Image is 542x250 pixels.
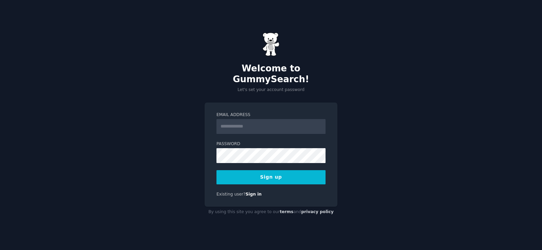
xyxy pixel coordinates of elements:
label: Password [216,141,326,147]
a: privacy policy [301,209,334,214]
p: Let's set your account password [205,87,337,93]
a: terms [280,209,293,214]
span: Existing user? [216,192,246,197]
a: Sign in [246,192,262,197]
button: Sign up [216,170,326,184]
h2: Welcome to GummySearch! [205,63,337,85]
div: By using this site you agree to our and [205,207,337,218]
img: Gummy Bear [263,32,279,56]
label: Email Address [216,112,326,118]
